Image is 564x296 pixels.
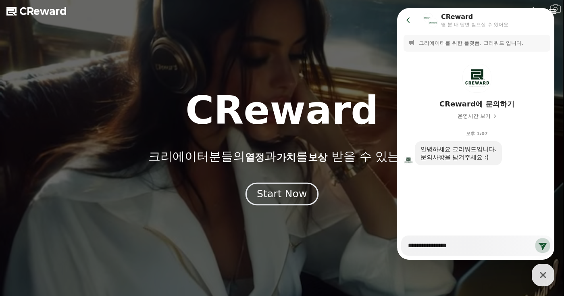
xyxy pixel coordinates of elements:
[397,8,554,260] iframe: Channel chat
[277,152,296,163] span: 가치
[257,187,307,201] div: Start Now
[247,191,317,199] a: Start Now
[19,5,67,18] span: CReward
[185,91,379,130] h1: CReward
[148,149,415,164] p: 크리에이터분들의 과 를 받을 수 있는 곳
[308,152,327,163] span: 보상
[6,5,67,18] a: CReward
[245,152,264,163] span: 열정
[246,183,318,206] button: Start Now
